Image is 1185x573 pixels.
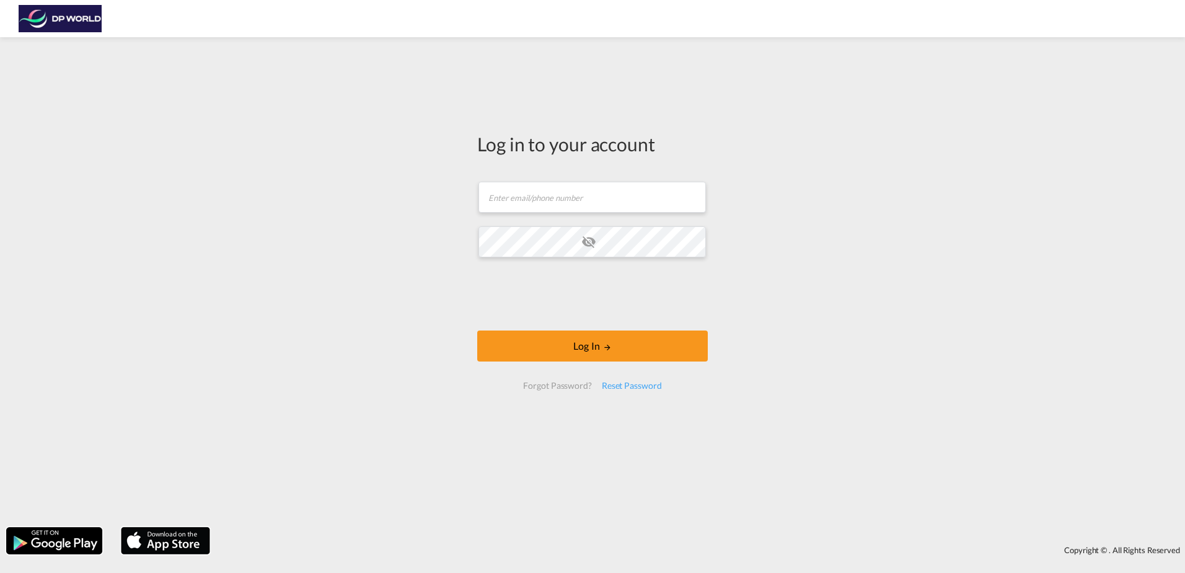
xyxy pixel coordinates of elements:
[498,270,687,318] iframe: reCAPTCHA
[477,131,708,157] div: Log in to your account
[478,182,706,213] input: Enter email/phone number
[216,540,1185,561] div: Copyright © . All Rights Reserved
[120,526,211,556] img: apple.png
[477,331,708,362] button: LOGIN
[518,375,596,397] div: Forgot Password?
[5,526,104,556] img: google.png
[597,375,667,397] div: Reset Password
[19,5,102,33] img: c08ca190194411f088ed0f3ba295208c.png
[581,234,596,249] md-icon: icon-eye-off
